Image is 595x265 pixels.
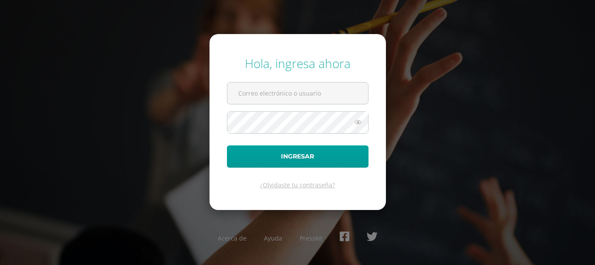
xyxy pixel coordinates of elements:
[227,83,368,104] input: Correo electrónico o usuario
[260,181,335,189] a: ¿Olvidaste tu contraseña?
[300,234,322,242] a: Presskit
[227,145,368,168] button: Ingresar
[264,234,282,242] a: Ayuda
[218,234,247,242] a: Acerca de
[227,55,368,72] div: Hola, ingresa ahora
